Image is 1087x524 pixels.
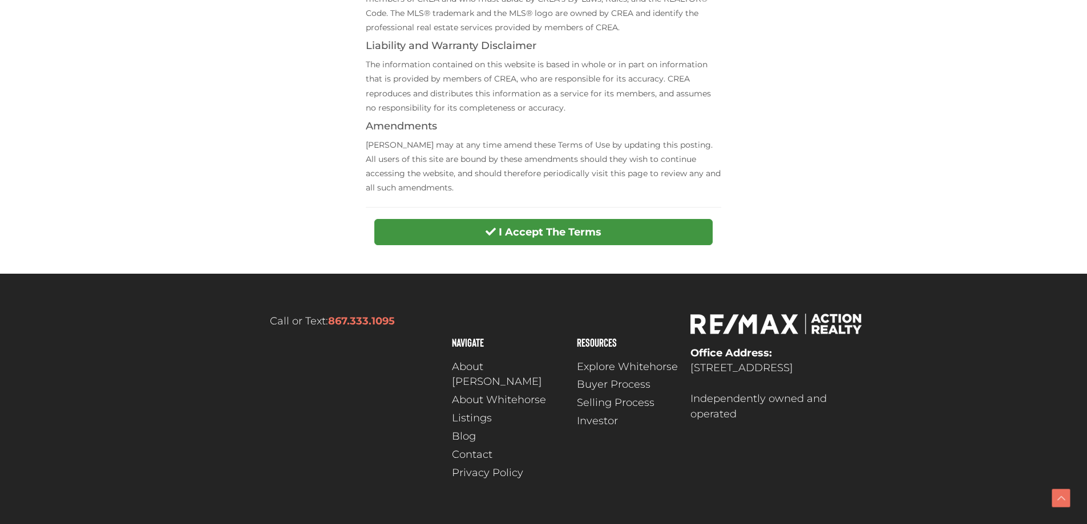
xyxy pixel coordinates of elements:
p: The information contained on this website is based in whole or in part on information that is pro... [366,58,721,115]
button: I Accept The Terms [374,219,713,245]
p: Call or Text: [224,314,441,329]
span: Contact [452,447,492,462]
span: Buyer Process [577,377,650,392]
a: About [PERSON_NAME] [452,359,565,390]
a: Listings [452,411,565,426]
span: Blog [452,429,476,444]
a: Selling Process [577,395,679,411]
span: Listings [452,411,492,426]
span: Explore Whitehorse [577,359,678,375]
a: Explore Whitehorse [577,359,679,375]
a: Investor [577,413,679,429]
a: 867.333.1095 [328,315,395,327]
a: Buyer Process [577,377,679,392]
span: Selling Process [577,395,654,411]
h4: Liability and Warranty Disclaimer [366,40,721,52]
p: [PERSON_NAME] may at any time amend these Terms of Use by updating this posting. All users of thi... [366,138,721,196]
h4: Navigate [452,336,565,348]
a: Blog [452,429,565,444]
span: Privacy Policy [452,465,523,481]
a: Contact [452,447,565,462]
strong: I Accept The Terms [499,226,601,238]
span: About Whitehorse [452,392,546,408]
p: [STREET_ADDRESS] Independently owned and operated [690,346,863,422]
a: Privacy Policy [452,465,565,481]
strong: Office Address: [690,347,772,359]
h4: Resources [577,336,679,348]
a: About Whitehorse [452,392,565,408]
h4: Amendments [366,121,721,132]
span: Investor [577,413,618,429]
